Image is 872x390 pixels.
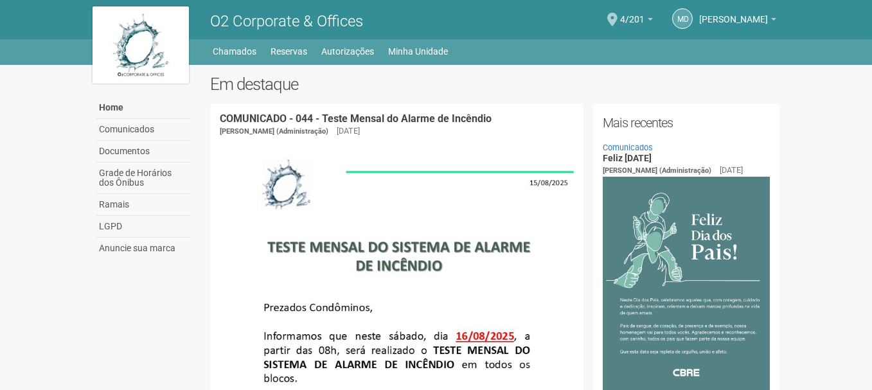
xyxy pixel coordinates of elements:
a: Documentos [96,141,191,163]
img: logo.jpg [93,6,189,84]
div: [DATE] [720,164,743,176]
a: LGPD [96,216,191,238]
a: Chamados [213,42,256,60]
a: Autorizações [321,42,374,60]
span: [PERSON_NAME] (Administração) [603,166,711,175]
a: COMUNICADO - 044 - Teste Mensal do Alarme de Incêndio [220,112,492,125]
a: Reservas [271,42,307,60]
h2: Em destaque [210,75,780,94]
span: 4/201 [620,2,645,24]
span: Marcelo de Andrade Ferreira [699,2,768,24]
a: Md [672,8,693,29]
a: Anuncie sua marca [96,238,191,259]
a: Comunicados [603,143,653,152]
h2: Mais recentes [603,113,770,132]
a: Feliz [DATE] [603,153,652,163]
div: [DATE] [337,125,360,137]
a: Home [96,97,191,119]
a: 4/201 [620,16,653,26]
a: Ramais [96,194,191,216]
a: Grade de Horários dos Ônibus [96,163,191,194]
a: [PERSON_NAME] [699,16,776,26]
a: Minha Unidade [388,42,448,60]
span: O2 Corporate & Offices [210,12,363,30]
span: [PERSON_NAME] (Administração) [220,127,328,136]
a: Comunicados [96,119,191,141]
